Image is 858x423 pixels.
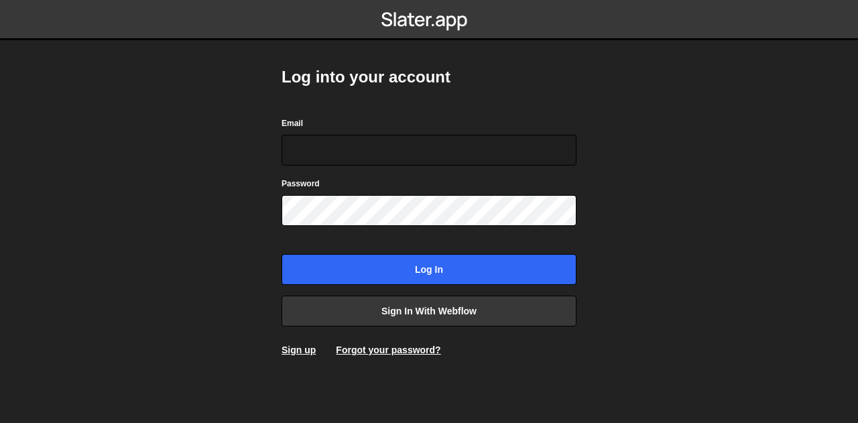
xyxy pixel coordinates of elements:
input: Log in [282,254,576,285]
label: Email [282,117,303,130]
a: Sign up [282,345,316,355]
label: Password [282,177,320,190]
a: Forgot your password? [336,345,440,355]
h2: Log into your account [282,66,576,88]
a: Sign in with Webflow [282,296,576,326]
